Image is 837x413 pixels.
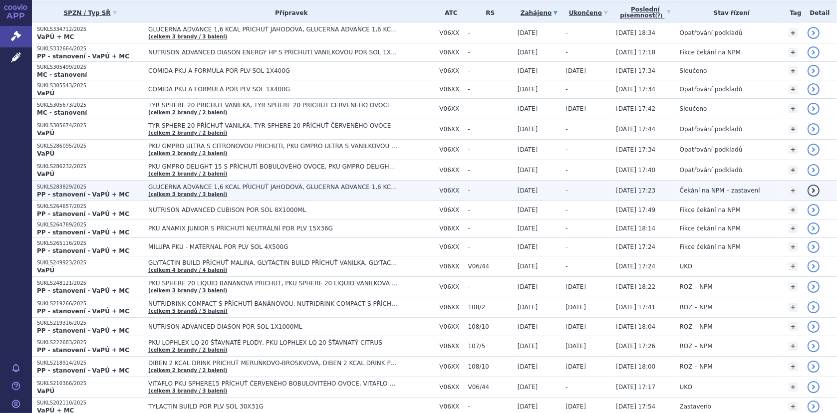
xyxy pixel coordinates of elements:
a: SPZN / Typ SŘ [37,6,143,20]
span: V06XX [439,167,463,174]
span: V06XX [439,283,463,290]
a: detail [808,260,820,272]
p: SUKLS222683/2025 [37,339,143,346]
span: [DATE] [518,403,538,410]
span: [DATE] [518,384,538,391]
span: TYLACTIN BUILD POR PLV SOL 30X31G [148,403,398,410]
span: PKU SPHERE 20 LIQUID BANÁNOVÁ PŘÍCHUŤ, PKU SPHERE 20 LIQUID VANILKOVÁ PŘÍCHUŤ, PKU SPHERE 20 LIQU... [148,280,398,287]
span: V06XX [439,323,463,330]
a: + [789,303,798,312]
span: DIBEN 2 KCAL DRINK PŘÍCHUŤ MERUŇKOVO-BROSKVOVÁ, DIBEN 2 KCAL DRINK PŘÍCHUŤ PRALINKOVÁ [148,360,398,367]
span: MILUPA PKU - MATERNAL POR PLV SOL 4X500G [148,243,398,250]
span: [DATE] [518,29,538,36]
span: Čekání na NPM – zastavení [680,187,760,194]
span: NUTRIDRINK COMPACT S PŘÍCHUTÍ BANÁNOVOU, NUTRIDRINK COMPACT S PŘÍCHUTÍ JAHODOVOU, NUTRIDRINK COMP... [148,300,398,307]
span: Zastaveno [680,403,711,410]
span: - [468,403,513,410]
a: + [789,402,798,411]
span: ROZ – NPM [680,283,713,290]
span: ROZ – NPM [680,323,713,330]
span: Fikce čekání na NPM [680,206,741,213]
span: - [468,283,513,290]
span: [DATE] 17:24 [616,243,655,250]
a: + [789,28,798,37]
span: - [565,263,567,270]
p: SUKLS219316/2025 [37,320,143,327]
span: UKO [680,384,692,391]
a: (celkem 3 brandy / 3 balení) [148,34,227,39]
span: V06XX [439,126,463,133]
span: [DATE] [518,126,538,133]
span: - [468,126,513,133]
strong: PP - stanovení - VaPÚ + MC [37,308,129,315]
strong: PP - stanovení - VaPÚ + MC [37,367,129,374]
span: [DATE] 17:42 [616,105,655,112]
a: (celkem 5 brandů / 5 balení) [148,308,228,314]
span: - [468,29,513,36]
a: (celkem 2 brandy / 2 balení) [148,347,227,353]
span: ROZ – NPM [680,363,713,370]
span: [DATE] 17:54 [616,403,655,410]
span: Sloučeno [680,105,707,112]
a: (celkem 2 brandy / 2 balení) [148,368,227,373]
span: NUTRISON ADVANCED DIASON POR SOL 1X1000ML [148,323,398,330]
strong: PP - stanovení - VaPÚ + MC [37,210,129,217]
span: 108/10 [468,363,513,370]
p: SUKLS265116/2025 [37,240,143,247]
span: - [565,167,567,174]
abbr: (?) [655,13,663,19]
a: detail [808,164,820,176]
p: SUKLS283829/2025 [37,184,143,191]
a: detail [808,340,820,352]
span: [DATE] [518,187,538,194]
span: V06XX [439,206,463,213]
span: Opatřování podkladů [680,86,743,93]
p: SUKLS218914/2025 [37,360,143,367]
p: SUKLS286095/2025 [37,143,143,150]
strong: MC - stanovení [37,109,87,116]
span: Opatřování podkladů [680,146,743,153]
span: - [565,206,567,213]
p: SUKLS210366/2025 [37,380,143,387]
span: [DATE] [518,243,538,250]
a: (celkem 2 brandy / 2 balení) [148,151,227,156]
span: [DATE] 18:14 [616,225,655,232]
a: detail [808,65,820,77]
span: - [565,187,567,194]
span: V06XX [439,146,463,153]
span: - [565,86,567,93]
strong: PP - stanovení - VaPÚ + MC [37,287,129,294]
span: [DATE] [565,67,586,74]
a: + [789,48,798,57]
a: + [789,125,798,134]
span: COMIDA PKU A FORMULA POR PLV SOL 1X400G [148,86,398,93]
strong: PP - stanovení - VaPÚ + MC [37,229,129,236]
span: [DATE] [518,323,538,330]
p: SUKLS334712/2025 [37,26,143,33]
span: ROZ – NPM [680,343,713,350]
span: [DATE] 17:49 [616,206,655,213]
span: [DATE] 17:44 [616,126,655,133]
span: 108/10 [468,323,513,330]
a: (celkem 2 brandy / 2 balení) [148,110,227,115]
strong: VaPÚ [37,150,54,157]
span: Opatřování podkladů [680,29,743,36]
span: [DATE] 18:22 [616,283,655,290]
strong: VaPÚ [37,130,54,137]
span: - [468,49,513,56]
a: (celkem 3 brandy / 3 balení) [148,288,227,293]
span: GLUCERNA ADVANCE 1,6 KCAL PŘÍCHUŤ JAHODOVÁ, GLUCERNA ADVANCE 1,6 KCAL PŘÍCHUŤ KÁVOVÁ, GLUCERNA AD... [148,184,398,191]
a: + [789,166,798,175]
span: V06XX [439,403,463,410]
a: (celkem 3 brandy / 3 balení) [148,388,227,394]
span: [DATE] 18:00 [616,363,655,370]
span: [DATE] 17:23 [616,187,655,194]
a: + [789,262,798,271]
span: [DATE] [518,167,538,174]
span: TYR SPHERE 20 PŘÍCHUŤ VANILKA, TYR SPHERE 20 PŘÍCHUŤ ČERVENÉHO OVOCE [148,122,398,129]
a: detail [808,321,820,333]
span: [DATE] 17:24 [616,263,655,270]
span: NUTRISON ADVANCED CUBISON POR SOL 8X1000ML [148,206,398,213]
span: [DATE] [518,263,538,270]
span: [DATE] 17:17 [616,384,655,391]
